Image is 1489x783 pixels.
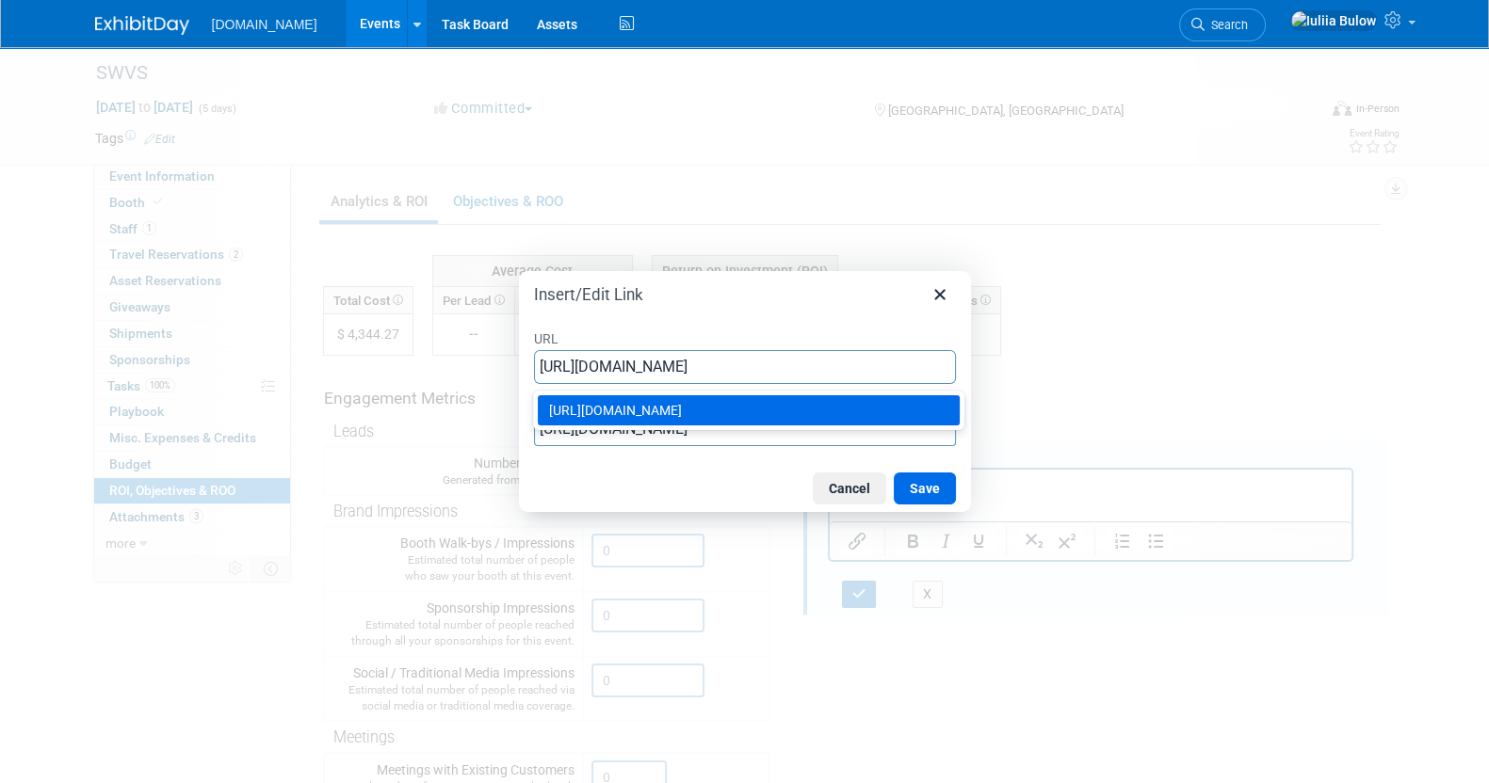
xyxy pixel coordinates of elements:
h1: Insert/Edit Link [534,284,643,305]
label: URL [534,326,956,350]
body: Rich Text Area. Press ALT-0 for help. [10,8,513,26]
a: Search [1179,8,1266,41]
div: [URL][DOMAIN_NAME] [549,399,952,422]
div: https://docs.google.com/spreadsheets/d/153Oni4aDkZ_CmJBi6LYlDgerapLlGzCPZpEiWUsqlFA/edit?gid=0#gid=0 [538,395,960,425]
img: Iuliia Bulow [1290,10,1377,31]
span: Search [1205,18,1248,32]
span: [DOMAIN_NAME] [212,17,317,32]
label: Text to display [534,388,956,412]
button: Save [894,472,956,504]
button: Close [924,279,956,311]
button: Cancel [813,472,886,504]
img: ExhibitDay [95,16,189,35]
